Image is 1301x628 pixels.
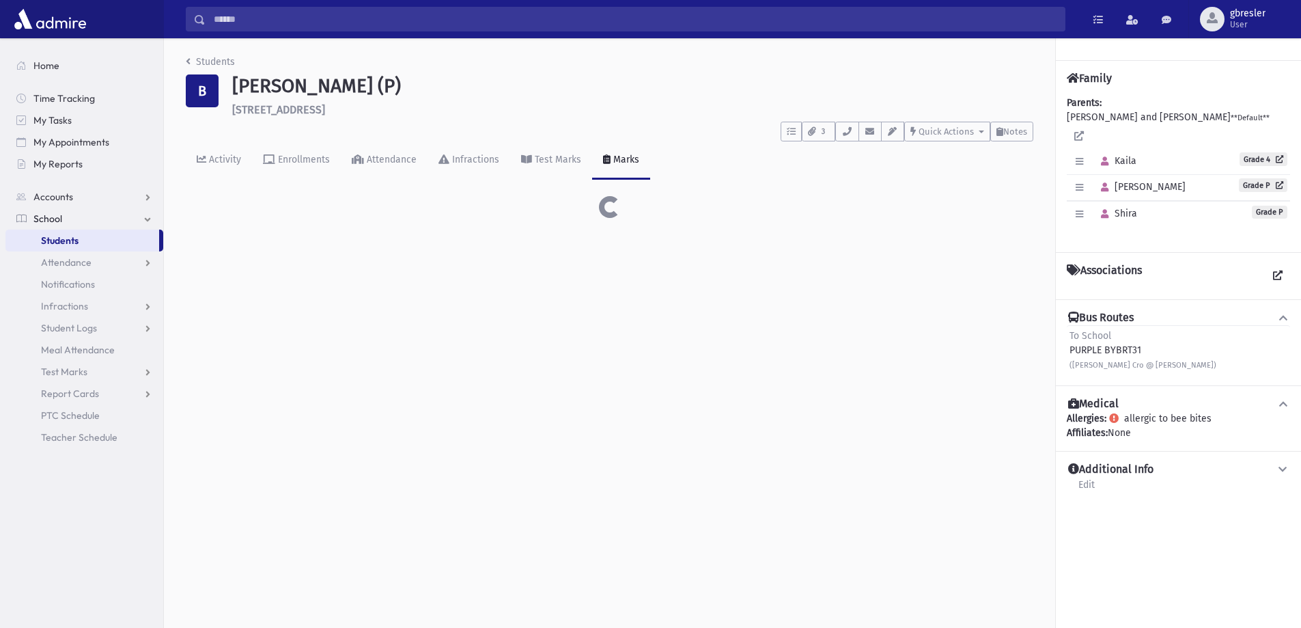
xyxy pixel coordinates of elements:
[919,126,974,137] span: Quick Actions
[817,126,829,138] span: 3
[5,109,163,131] a: My Tasks
[252,141,341,180] a: Enrollments
[232,74,1033,98] h1: [PERSON_NAME] (P)
[41,234,79,247] span: Students
[611,154,639,165] div: Marks
[33,114,72,126] span: My Tasks
[1067,427,1108,439] b: Affiliates:
[186,56,235,68] a: Students
[428,141,510,180] a: Infractions
[1067,397,1290,411] button: Medical
[1067,426,1290,440] div: None
[5,153,163,175] a: My Reports
[5,383,163,405] a: Report Cards
[206,154,241,165] div: Activity
[532,154,581,165] div: Test Marks
[1067,463,1290,477] button: Additional Info
[206,7,1065,31] input: Search
[11,5,89,33] img: AdmirePro
[1067,72,1112,85] h4: Family
[1095,181,1186,193] span: [PERSON_NAME]
[1067,411,1290,440] div: allergic to bee bites
[1069,330,1111,342] span: To School
[41,300,88,312] span: Infractions
[5,186,163,208] a: Accounts
[1067,96,1290,241] div: [PERSON_NAME] and [PERSON_NAME]
[1067,264,1142,288] h4: Associations
[5,55,163,77] a: Home
[33,92,95,105] span: Time Tracking
[1067,311,1290,325] button: Bus Routes
[341,141,428,180] a: Attendance
[1069,361,1216,370] small: ([PERSON_NAME] Cro @ [PERSON_NAME])
[186,74,219,107] div: B
[990,122,1033,141] button: Notes
[232,103,1033,116] h6: [STREET_ADDRESS]
[364,154,417,165] div: Attendance
[1069,329,1216,372] div: PURPLE BYBRT31
[1230,8,1265,19] span: gbresler
[1095,208,1137,219] span: Shira
[33,136,109,148] span: My Appointments
[41,322,97,334] span: Student Logs
[41,431,117,443] span: Teacher Schedule
[1067,413,1106,424] b: Allergies:
[41,278,95,290] span: Notifications
[1068,397,1119,411] h4: Medical
[33,191,73,203] span: Accounts
[33,158,83,170] span: My Reports
[1095,155,1136,167] span: Kaila
[41,366,87,378] span: Test Marks
[5,208,163,230] a: School
[510,141,592,180] a: Test Marks
[1239,178,1287,192] a: Grade P
[802,122,835,141] button: 3
[1078,477,1095,502] a: Edit
[1252,206,1287,219] span: Grade P
[275,154,330,165] div: Enrollments
[1240,152,1287,166] a: Grade 4
[1230,19,1265,30] span: User
[5,251,163,273] a: Attendance
[41,256,92,269] span: Attendance
[5,426,163,448] a: Teacher Schedule
[5,273,163,295] a: Notifications
[5,230,159,251] a: Students
[5,87,163,109] a: Time Tracking
[41,344,115,356] span: Meal Attendance
[33,213,62,225] span: School
[5,339,163,361] a: Meal Attendance
[1265,264,1290,288] a: View all Associations
[449,154,499,165] div: Infractions
[186,141,252,180] a: Activity
[5,295,163,317] a: Infractions
[592,141,650,180] a: Marks
[5,361,163,383] a: Test Marks
[41,409,100,422] span: PTC Schedule
[41,387,99,400] span: Report Cards
[33,59,59,72] span: Home
[1003,126,1027,137] span: Notes
[904,122,990,141] button: Quick Actions
[1067,97,1102,109] b: Parents:
[5,317,163,339] a: Student Logs
[186,55,235,74] nav: breadcrumb
[1068,463,1153,477] h4: Additional Info
[5,405,163,426] a: PTC Schedule
[1068,311,1134,325] h4: Bus Routes
[5,131,163,153] a: My Appointments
